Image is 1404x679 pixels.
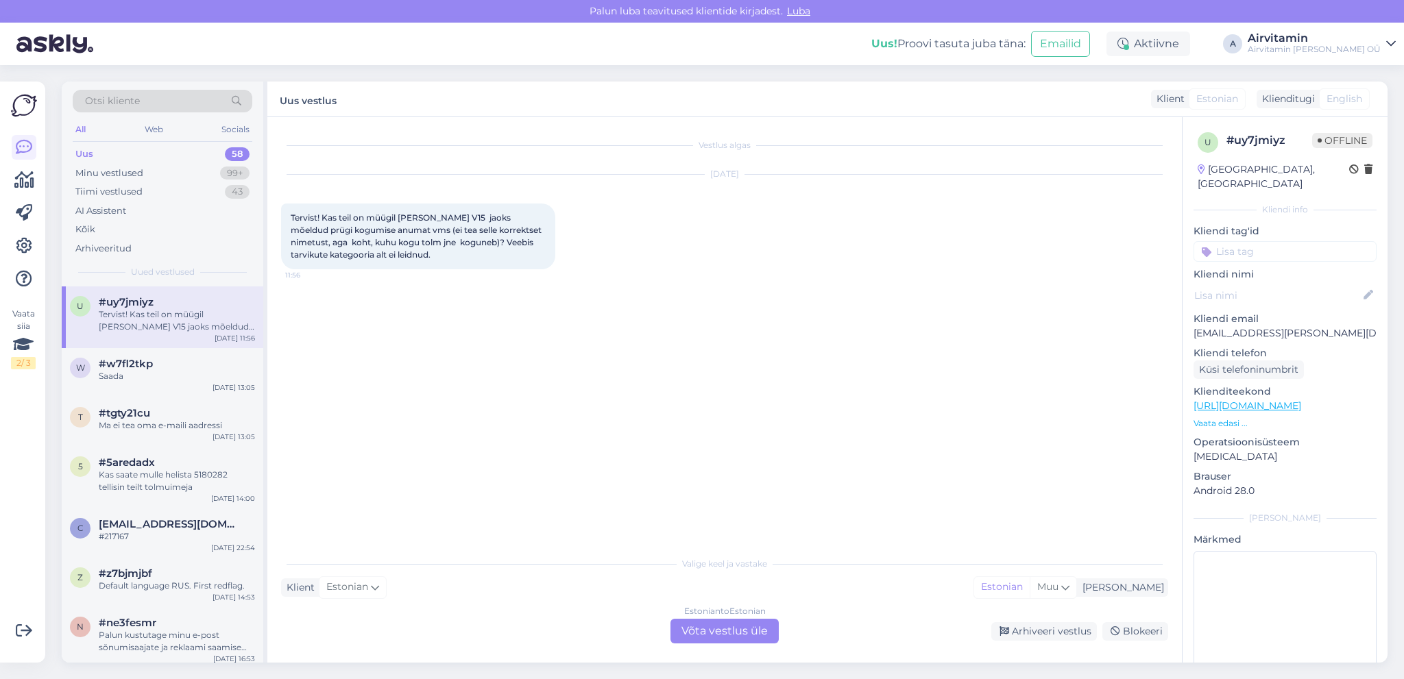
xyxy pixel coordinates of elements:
div: [DATE] 14:53 [213,592,255,602]
div: #217167 [99,530,255,543]
div: Airvitamin [1248,33,1381,44]
span: 5 [78,461,83,471]
span: #w7fl2tkp [99,358,153,370]
div: Uus [75,147,93,161]
span: #5aredadx [99,456,155,469]
div: Arhiveeritud [75,242,132,256]
div: Web [142,121,166,138]
p: Android 28.0 [1194,484,1377,498]
div: Socials [219,121,252,138]
div: [DATE] 14:00 [211,493,255,504]
span: coolipreyly@hotmail.com [99,518,241,530]
a: [URL][DOMAIN_NAME] [1194,399,1301,412]
button: Emailid [1031,31,1090,57]
input: Lisa tag [1194,241,1377,262]
span: w [76,362,85,373]
span: c [77,523,84,533]
span: Tervist! Kas teil on müügil [PERSON_NAME] V15 jaoks mõeldud prügi kogumise anumat vms (ei tea sel... [291,212,544,260]
div: Küsi telefoninumbrit [1194,360,1304,379]
span: Estonian [326,580,368,595]
span: Offline [1312,133,1372,148]
span: z [77,572,83,582]
span: Muu [1037,580,1058,593]
div: Kas saate mulle helista 5180282 tellisin teilt tolmuimeja [99,469,255,493]
div: [GEOGRAPHIC_DATA], [GEOGRAPHIC_DATA] [1198,162,1349,191]
span: u [1205,137,1211,147]
div: Blokeeri [1102,622,1168,641]
div: [PERSON_NAME] [1077,580,1164,595]
p: Kliendi nimi [1194,267,1377,282]
span: Estonian [1196,92,1238,106]
span: #ne3fesmr [99,617,156,629]
div: Estonian [974,577,1030,597]
div: [PERSON_NAME] [1194,512,1377,524]
p: Kliendi telefon [1194,346,1377,360]
div: Palun kustutage minu e-post sõnumisaajate ja reklaami saamise listist ära. Teeksin seda ise, aga ... [99,629,255,654]
p: [EMAIL_ADDRESS][PERSON_NAME][DOMAIN_NAME] [1194,326,1377,341]
div: # uy7jmiyz [1226,132,1312,149]
span: #z7bjmjbf [99,567,152,580]
div: All [73,121,88,138]
p: Kliendi email [1194,312,1377,326]
div: [DATE] 16:53 [213,654,255,664]
div: Vestlus algas [281,139,1168,151]
span: #uy7jmiyz [99,296,154,308]
div: Aktiivne [1106,32,1190,56]
div: Klient [1151,92,1185,106]
span: Uued vestlused [131,266,195,278]
div: Arhiveeri vestlus [991,622,1097,641]
div: A [1223,34,1242,53]
div: [DATE] 13:05 [213,432,255,442]
div: Tervist! Kas teil on müügil [PERSON_NAME] V15 jaoks mõeldud prügi kogumise anumat vms (ei tea sel... [99,308,255,333]
span: u [77,301,84,311]
div: Vaata siia [11,308,36,369]
div: Saada [99,370,255,382]
div: 2 / 3 [11,357,36,369]
div: 99+ [220,166,250,180]
p: Klienditeekond [1194,384,1377,399]
div: [DATE] [281,168,1168,180]
span: 11:56 [285,270,337,280]
a: AirvitaminAirvitamin [PERSON_NAME] OÜ [1248,33,1396,55]
img: Askly Logo [11,92,37,119]
div: [DATE] 13:05 [213,382,255,393]
p: Operatsioonisüsteem [1194,435,1377,449]
div: Kõik [75,223,95,236]
div: AI Assistent [75,204,126,218]
div: 43 [225,185,250,199]
p: [MEDICAL_DATA] [1194,449,1377,464]
div: [DATE] 11:56 [215,333,255,343]
b: Uus! [871,37,897,50]
p: Vaata edasi ... [1194,417,1377,430]
div: Airvitamin [PERSON_NAME] OÜ [1248,44,1381,55]
span: #tgty21cu [99,407,150,419]
div: Klienditugi [1257,92,1315,106]
span: English [1327,92,1362,106]
div: Estonian to Estonian [684,605,766,617]
span: Otsi kliente [85,94,140,108]
div: Proovi tasuta juba täna: [871,36,1026,52]
p: Märkmed [1194,532,1377,547]
span: t [78,412,83,422]
label: Uus vestlus [280,90,337,108]
div: Minu vestlused [75,166,143,180]
div: [DATE] 22:54 [211,543,255,553]
p: Brauser [1194,469,1377,484]
div: Ma ei tea oma e-maili aadressi [99,419,255,432]
span: Luba [783,5,814,17]
div: Klient [281,580,315,595]
div: Võta vestlus üle [670,619,779,643]
p: Kliendi tag'id [1194,224,1377,238]
div: Kliendi info [1194,203,1377,216]
input: Lisa nimi [1194,288,1361,303]
div: Tiimi vestlused [75,185,143,199]
div: 58 [225,147,250,161]
div: Default language RUS. First redflag. [99,580,255,592]
div: Valige keel ja vastake [281,558,1168,570]
span: n [77,621,84,632]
